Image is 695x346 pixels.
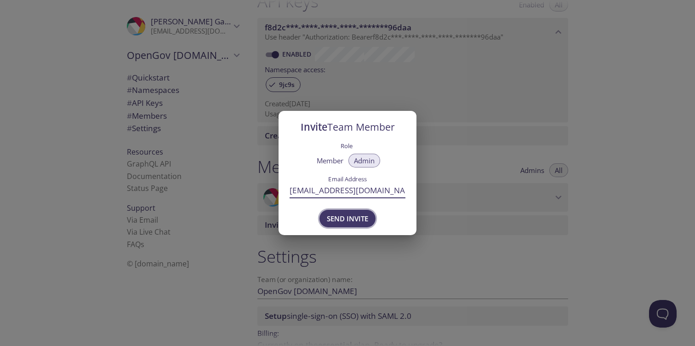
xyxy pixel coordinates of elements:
span: Send Invite [327,213,368,225]
button: Send Invite [319,210,376,227]
button: Admin [348,154,380,167]
span: Invite [301,120,395,133]
label: Email Address [304,176,391,182]
button: Member [311,154,349,167]
input: john.smith@acme.com [290,183,405,198]
span: Team Member [327,120,395,133]
label: Role [341,139,353,151]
